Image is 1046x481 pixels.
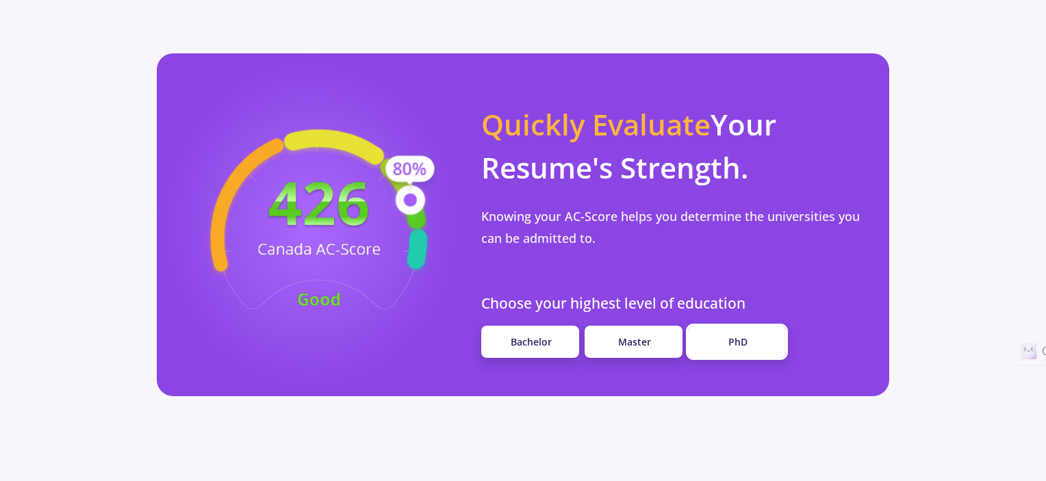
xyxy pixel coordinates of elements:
p: Choose your highest level of education [481,293,873,315]
span: Master [618,335,651,348]
img: acscore [159,108,479,341]
a: Bachelor [481,326,579,358]
span: Quickly Evaluate [481,105,711,144]
span: Bachelor [511,335,552,348]
a: PhD [688,326,786,358]
p: Knowing your AC-Score helps you determine the universities you can be admitted to. [481,205,873,250]
span: PhD [728,335,748,348]
a: Master [585,326,683,358]
p: Your Resume's Strength. [481,103,873,189]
